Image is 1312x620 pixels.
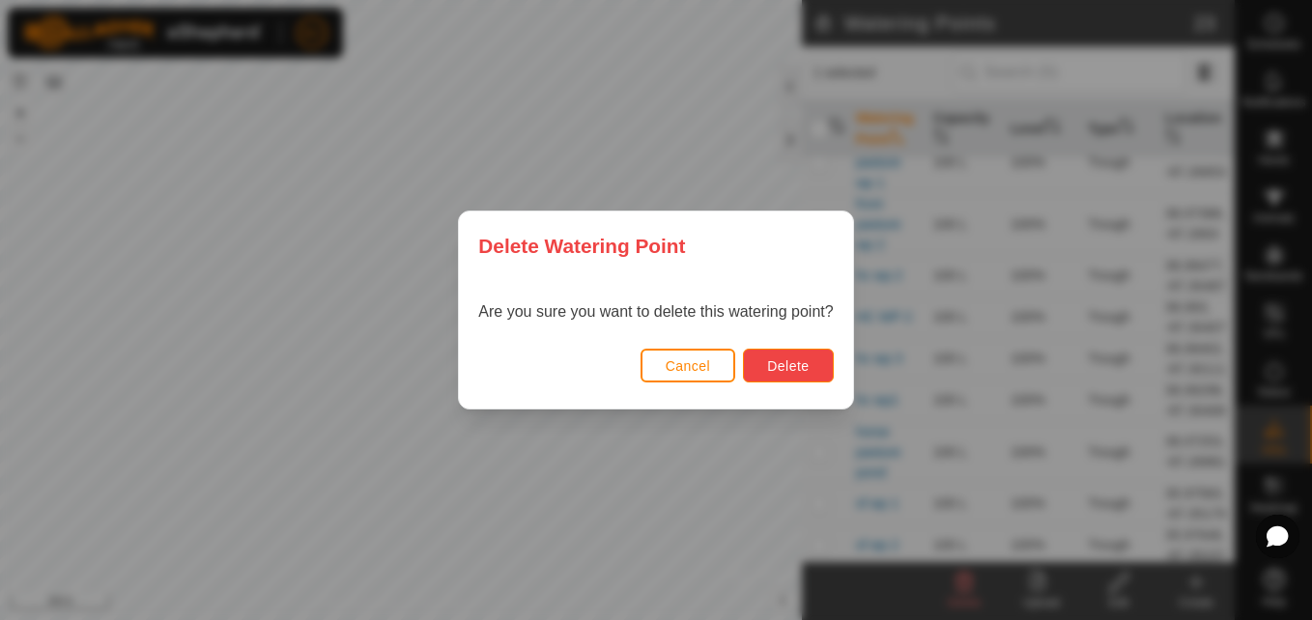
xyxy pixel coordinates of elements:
button: Cancel [641,349,736,382]
span: Are you sure you want to delete this watering point? [478,303,833,320]
button: Delete [743,349,833,382]
span: Cancel [666,358,711,374]
span: Delete Watering Point [478,231,685,261]
span: Delete [767,358,809,374]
